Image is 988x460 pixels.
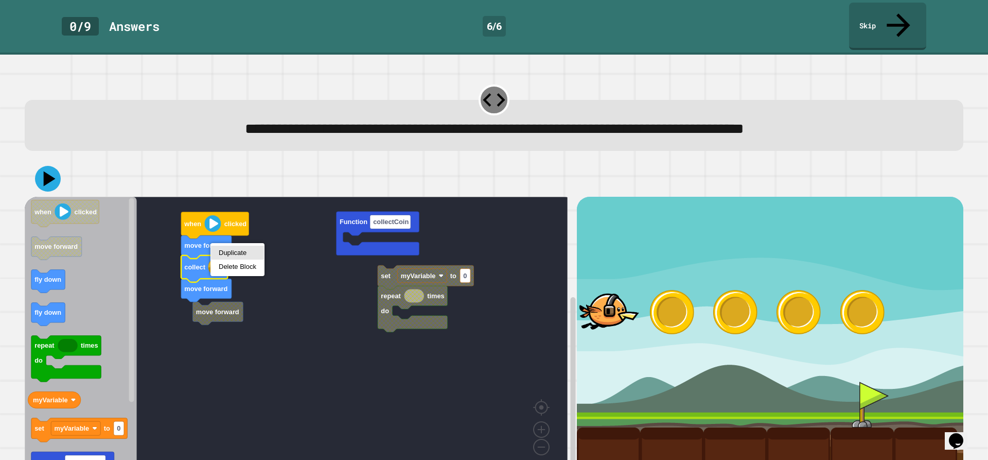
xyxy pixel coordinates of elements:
[184,242,227,249] text: move forward
[219,249,256,257] div: Duplicate
[219,263,256,270] div: Delete Block
[34,309,61,317] text: fly down
[381,307,389,315] text: do
[945,419,978,450] iframe: chat widget
[104,424,110,432] text: to
[381,292,401,300] text: repeat
[401,272,436,280] text: myVariable
[381,272,391,280] text: set
[34,342,55,350] text: repeat
[184,220,201,228] text: when
[849,3,926,50] a: Skip
[450,272,456,280] text: to
[34,208,51,216] text: when
[196,308,239,316] text: move forward
[62,17,99,36] div: 0 / 9
[81,342,98,350] text: times
[373,218,409,226] text: collectCoin
[109,17,160,36] div: Answer s
[34,424,44,432] text: set
[483,16,506,37] div: 6 / 6
[34,276,61,284] text: fly down
[427,292,444,300] text: times
[34,356,43,364] text: do
[75,208,97,216] text: clicked
[117,424,120,432] text: 0
[224,220,246,228] text: clicked
[463,272,467,280] text: 0
[55,424,90,432] text: myVariable
[33,396,68,404] text: myVariable
[340,218,367,226] text: Function
[184,285,227,293] text: move forward
[184,263,205,271] text: collect
[34,243,78,251] text: move forward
